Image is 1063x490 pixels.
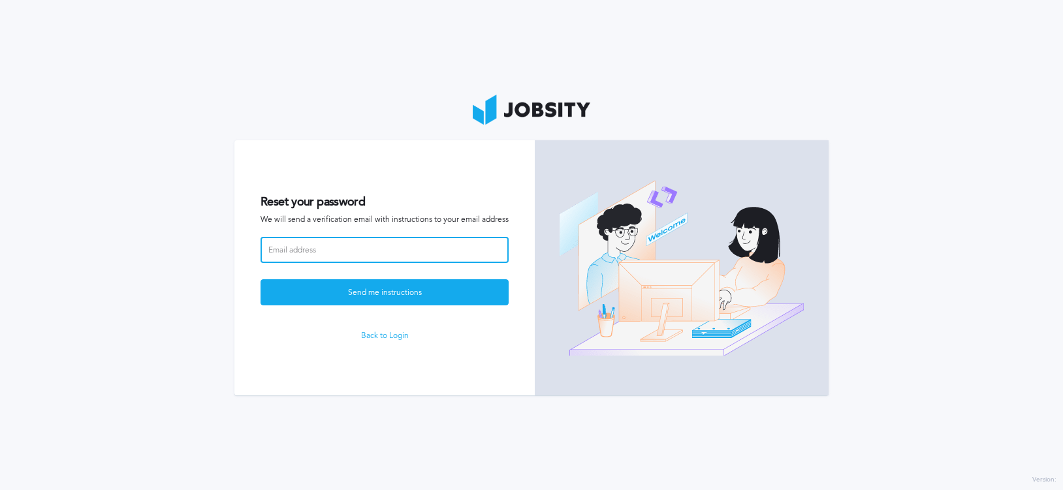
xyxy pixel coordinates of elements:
[261,331,509,341] a: Back to Login
[261,280,508,306] div: Send me instructions
[261,279,509,305] button: Send me instructions
[1032,476,1056,484] label: Version:
[261,215,509,224] span: We will send a verification email with instructions to your email address
[261,195,509,209] h2: Reset your password
[261,237,509,263] input: Email address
